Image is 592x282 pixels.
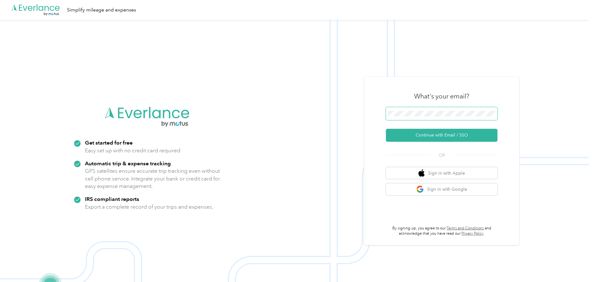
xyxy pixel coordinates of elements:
[85,160,171,167] strong: Automatic trip & expense tracking
[67,6,136,14] div: Simplify mileage and expenses
[462,231,484,236] a: Privacy Policy
[447,226,484,231] a: Terms and Conditions
[85,196,139,202] strong: IRS compliant reports
[85,203,213,211] p: Export a complete record of your trips and expenses.
[414,92,469,101] h3: What's your email?
[418,169,425,177] img: apple logo
[386,183,497,195] button: google logoSign in with Google
[386,129,497,142] button: Continue with Email / SSO
[85,167,220,190] p: GPS satellites ensure accurate trip tracking even without cell phone service. Integrate your bank...
[431,152,453,158] span: OR
[386,167,497,179] button: apple logoSign in with Apple
[85,147,180,154] p: Easy set up with no credit card required
[416,185,424,193] img: google logo
[85,139,133,146] strong: Get started for free
[386,226,497,236] p: By signing up, you agree to our and acknowledge that you have read our .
